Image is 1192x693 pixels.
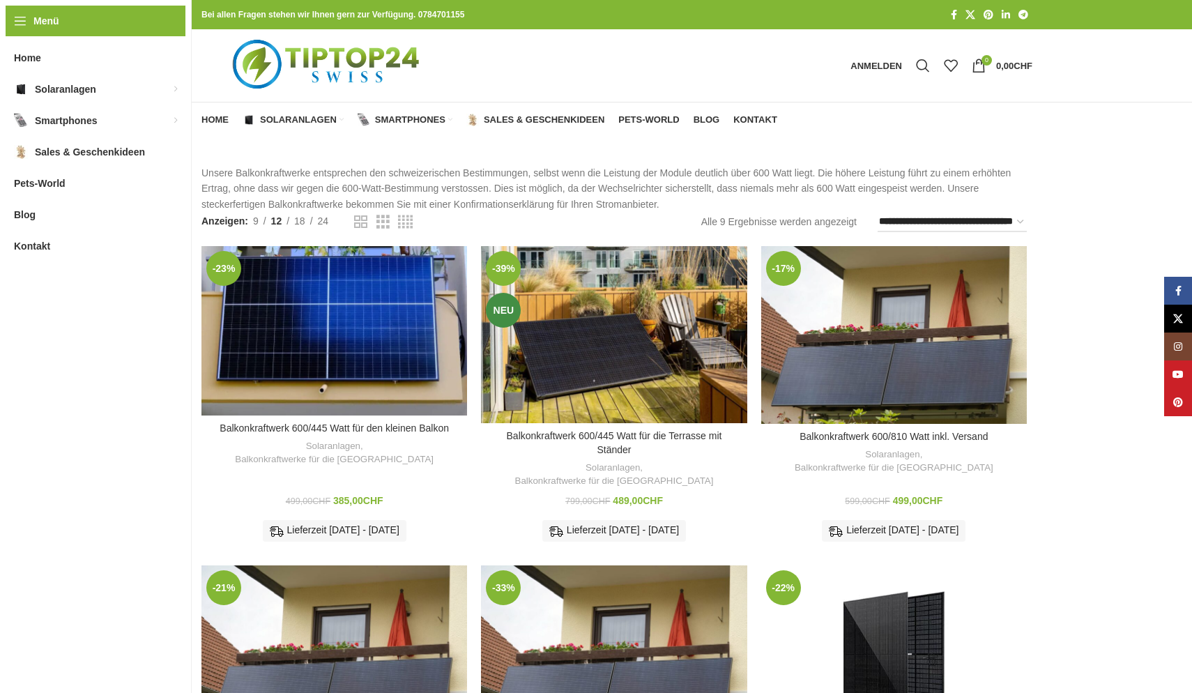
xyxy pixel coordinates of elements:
span: Blog [694,114,720,125]
select: Shop-Reihenfolge [878,212,1027,232]
span: CHF [1014,61,1032,71]
span: 18 [294,215,305,227]
a: Rasteransicht 2 [354,213,367,231]
a: Pinterest Social Link [1164,388,1192,416]
p: Unsere Balkonkraftwerke entsprechen den schweizerischen Bestimmungen, selbst wenn die Leistung de... [201,165,1032,212]
a: Balkonkraftwerk 600/810 Watt inkl. Versand [761,246,1027,424]
a: LinkedIn Social Link [998,6,1014,24]
span: Sales & Geschenkideen [35,139,145,165]
div: , [208,440,460,466]
a: 12 [266,213,287,229]
span: Blog [14,202,36,227]
span: CHF [643,495,663,506]
a: Solaranlagen [865,448,919,462]
img: Smartphones [14,114,28,128]
a: Facebook Social Link [1164,277,1192,305]
div: Lieferzeit [DATE] - [DATE] [822,520,965,541]
a: Anmelden [843,52,909,79]
a: Balkonkraftwerk 600/445 Watt für die Terrasse mit Ständer [507,430,722,455]
span: Pets-World [618,114,679,125]
a: Suche [909,52,937,79]
span: Home [201,114,229,125]
a: X Social Link [1164,305,1192,333]
img: Solaranlagen [243,114,255,126]
a: Blog [694,106,720,134]
span: CHF [872,496,890,506]
img: Smartphones [358,114,370,126]
span: 12 [271,215,282,227]
span: CHF [363,495,383,506]
span: Anmelden [850,61,902,70]
a: Kontakt [733,106,777,134]
bdi: 489,00 [613,495,663,506]
a: YouTube Social Link [1164,360,1192,388]
div: , [488,462,740,487]
span: Smartphones [375,114,445,125]
span: Kontakt [14,234,50,259]
span: Pets-World [14,171,66,196]
bdi: 385,00 [333,495,383,506]
a: 9 [248,213,263,229]
span: CHF [312,496,330,506]
div: Lieferzeit [DATE] - [DATE] [263,520,406,541]
span: 0 [981,55,992,66]
a: Facebook Social Link [947,6,961,24]
span: Home [14,45,41,70]
span: Smartphones [35,108,97,133]
img: Sales & Geschenkideen [466,114,479,126]
bdi: 799,00 [565,496,610,506]
span: Solaranlagen [35,77,96,102]
div: Hauptnavigation [194,106,784,134]
span: Neu [486,293,521,328]
a: Rasteransicht 4 [398,213,413,231]
a: 24 [313,213,334,229]
span: -21% [206,570,241,605]
a: Solaranlagen [586,462,640,475]
div: Lieferzeit [DATE] - [DATE] [542,520,686,541]
img: Solaranlagen [14,82,28,96]
a: Pets-World [618,106,679,134]
span: -33% [486,570,521,605]
bdi: 0,00 [996,61,1032,71]
a: Pinterest Social Link [979,6,998,24]
span: Kontakt [733,114,777,125]
a: Balkonkraftwerke für die [GEOGRAPHIC_DATA] [795,462,993,475]
a: Smartphones [358,106,452,134]
span: -22% [766,570,801,605]
a: Balkonkraftwerke für die [GEOGRAPHIC_DATA] [235,453,434,466]
a: 18 [289,213,310,229]
div: Meine Wunschliste [937,52,965,79]
span: Sales & Geschenkideen [484,114,604,125]
a: X Social Link [961,6,979,24]
a: Balkonkraftwerk 600/445 Watt für den kleinen Balkon [220,422,449,434]
span: Solaranlagen [260,114,337,125]
img: Tiptop24 Nachhaltige & Faire Produkte [201,29,454,102]
a: Balkonkraftwerke für die [GEOGRAPHIC_DATA] [515,475,714,488]
span: 9 [253,215,259,227]
p: Alle 9 Ergebnisse werden angezeigt [701,214,857,229]
bdi: 499,00 [286,496,330,506]
a: Balkonkraftwerk 600/810 Watt inkl. Versand [800,431,988,442]
a: Balkonkraftwerk 600/445 Watt für den kleinen Balkon [201,246,467,416]
strong: Bei allen Fragen stehen wir Ihnen gern zur Verfügung. 0784701155 [201,10,464,20]
a: 0 0,00CHF [965,52,1039,79]
a: Sales & Geschenkideen [466,106,604,134]
bdi: 499,00 [893,495,943,506]
a: Logo der Website [201,59,454,70]
span: -23% [206,251,241,286]
span: Menü [33,13,59,29]
span: 24 [318,215,329,227]
a: Home [201,106,229,134]
a: Instagram Social Link [1164,333,1192,360]
span: CHF [923,495,943,506]
span: -17% [766,251,801,286]
div: , [768,448,1020,474]
a: Balkonkraftwerk 600/445 Watt für die Terrasse mit Ständer [481,246,747,423]
span: CHF [593,496,611,506]
a: Solaranlagen [306,440,360,453]
a: Telegram Social Link [1014,6,1032,24]
span: -39% [486,251,521,286]
a: Rasteransicht 3 [376,213,390,231]
span: Anzeigen [201,213,248,229]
